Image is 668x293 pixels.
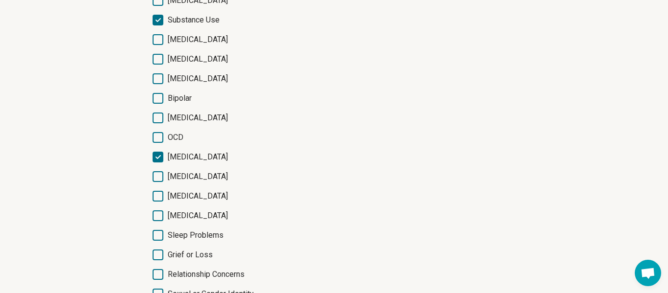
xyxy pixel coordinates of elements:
span: Grief or Loss [168,249,213,261]
span: [MEDICAL_DATA] [168,210,228,222]
span: [MEDICAL_DATA] [168,112,228,124]
span: [MEDICAL_DATA] [168,34,228,45]
span: [MEDICAL_DATA] [168,190,228,202]
span: [MEDICAL_DATA] [168,73,228,85]
span: Bipolar [168,92,192,104]
span: [MEDICAL_DATA] [168,151,228,163]
span: Sleep Problems [168,229,223,241]
div: Open chat [635,260,661,286]
span: [MEDICAL_DATA] [168,53,228,65]
span: Relationship Concerns [168,269,245,280]
span: Substance Use [168,14,220,26]
span: [MEDICAL_DATA] [168,171,228,182]
span: OCD [168,132,183,143]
